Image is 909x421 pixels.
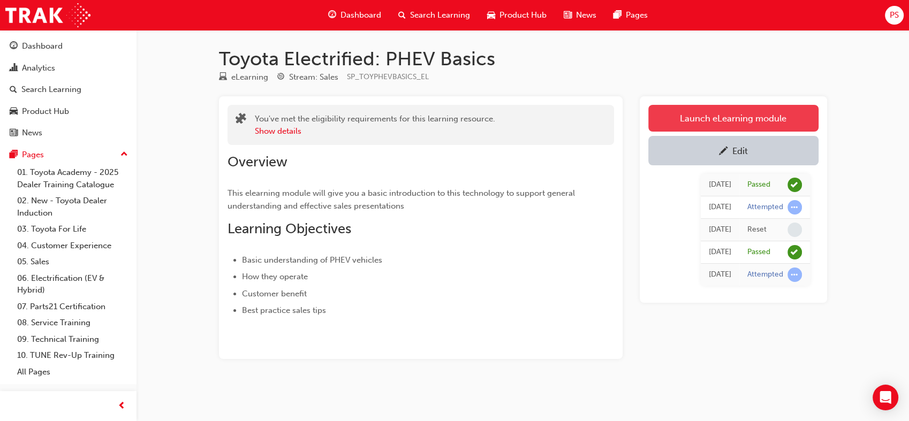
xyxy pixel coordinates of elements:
[4,36,132,56] a: Dashboard
[747,202,783,212] div: Attempted
[709,201,731,213] div: Fri Jul 04 2025 11:36:30 GMT+1000 (Australian Eastern Standard Time)
[13,164,132,193] a: 01. Toyota Academy - 2025 Dealer Training Catalogue
[255,113,495,137] div: You've met the eligibility requirements for this learning resource.
[10,150,18,160] span: pages-icon
[787,178,802,192] span: learningRecordVerb_PASS-icon
[118,400,126,413] span: prev-icon
[787,200,802,215] span: learningRecordVerb_ATTEMPT-icon
[13,364,132,380] a: All Pages
[328,9,336,22] span: guage-icon
[21,83,81,96] div: Search Learning
[219,73,227,82] span: learningResourceType_ELEARNING-icon
[13,254,132,270] a: 05. Sales
[648,105,819,132] a: Launch eLearning module
[747,247,770,257] div: Passed
[22,62,55,74] div: Analytics
[242,272,308,281] span: How they operate
[13,315,132,331] a: 08. Service Training
[236,114,246,126] span: puzzle-icon
[648,136,819,165] a: Edit
[13,331,132,348] a: 09. Technical Training
[120,148,128,162] span: up-icon
[242,255,382,265] span: Basic understanding of PHEV vehicles
[709,179,731,191] div: Fri Jul 04 2025 11:53:33 GMT+1000 (Australian Eastern Standard Time)
[242,305,326,315] span: Best practice sales tips
[22,105,69,118] div: Product Hub
[231,71,268,83] div: eLearning
[22,40,63,52] div: Dashboard
[4,80,132,99] a: Search Learning
[709,224,731,236] div: Fri Jul 04 2025 11:36:28 GMT+1000 (Australian Eastern Standard Time)
[732,146,748,156] div: Edit
[10,64,18,73] span: chart-icon
[709,269,731,281] div: Fri May 23 2025 13:49:16 GMT+1000 (Australian Eastern Standard Time)
[499,9,547,21] span: Product Hub
[787,267,802,282] span: learningRecordVerb_ATTEMPT-icon
[4,145,132,165] button: Pages
[219,47,827,71] h1: Toyota Electrified: PHEV Basics
[4,58,132,78] a: Analytics
[890,9,899,21] span: PS
[4,123,132,143] a: News
[10,128,18,138] span: news-icon
[289,71,338,83] div: Stream: Sales
[787,245,802,259] span: learningRecordVerb_PASS-icon
[255,125,301,137] button: Show details
[576,9,596,21] span: News
[564,9,572,22] span: news-icon
[277,73,285,82] span: target-icon
[228,154,287,170] span: Overview
[719,147,728,157] span: pencil-icon
[4,34,132,145] button: DashboardAnalyticsSearch LearningProduct HubNews
[5,3,90,27] img: Trak
[410,9,470,21] span: Search Learning
[747,180,770,190] div: Passed
[13,221,132,238] a: 03. Toyota For Life
[747,225,767,235] div: Reset
[13,270,132,298] a: 06. Electrification (EV & Hybrid)
[22,127,42,139] div: News
[347,72,429,81] span: Learning resource code
[555,4,605,26] a: news-iconNews
[787,223,802,237] span: learningRecordVerb_NONE-icon
[873,385,898,410] div: Open Intercom Messenger
[242,289,307,298] span: Customer benefit
[398,9,406,22] span: search-icon
[10,107,18,117] span: car-icon
[479,4,555,26] a: car-iconProduct Hub
[219,71,268,84] div: Type
[13,238,132,254] a: 04. Customer Experience
[13,347,132,364] a: 10. TUNE Rev-Up Training
[747,270,783,280] div: Attempted
[228,188,577,211] span: This elearning module will give you a basic introduction to this technology to support general un...
[10,85,17,95] span: search-icon
[487,9,495,22] span: car-icon
[4,102,132,121] a: Product Hub
[228,220,351,237] span: Learning Objectives
[885,6,904,25] button: PS
[605,4,656,26] a: pages-iconPages
[626,9,648,21] span: Pages
[340,9,381,21] span: Dashboard
[277,71,338,84] div: Stream
[22,149,44,161] div: Pages
[613,9,622,22] span: pages-icon
[709,246,731,258] div: Fri May 23 2025 13:50:40 GMT+1000 (Australian Eastern Standard Time)
[10,42,18,51] span: guage-icon
[320,4,390,26] a: guage-iconDashboard
[13,298,132,315] a: 07. Parts21 Certification
[390,4,479,26] a: search-iconSearch Learning
[13,193,132,221] a: 02. New - Toyota Dealer Induction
